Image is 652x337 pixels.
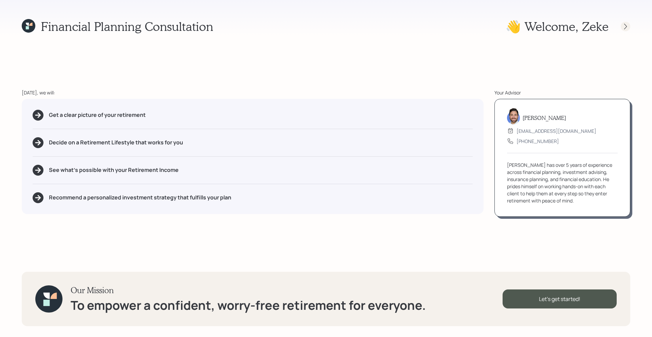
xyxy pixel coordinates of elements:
h5: See what's possible with your Retirement Income [49,167,179,173]
h1: Financial Planning Consultation [41,19,213,34]
h3: Our Mission [71,285,426,295]
div: [PERSON_NAME] has over 5 years of experience across financial planning, investment advising, insu... [507,161,618,204]
h5: Get a clear picture of your retirement [49,112,146,118]
h5: Decide on a Retirement Lifestyle that works for you [49,139,183,146]
div: Let's get started! [503,289,617,308]
h5: Recommend a personalized investment strategy that fulfills your plan [49,194,231,201]
h1: To empower a confident, worry-free retirement for everyone. [71,298,426,313]
div: [EMAIL_ADDRESS][DOMAIN_NAME] [517,127,596,135]
div: [PHONE_NUMBER] [517,138,559,145]
img: michael-russo-headshot.png [507,108,520,124]
h1: 👋 Welcome , Zeke [506,19,609,34]
div: [DATE], we will: [22,89,484,96]
div: Your Advisor [494,89,630,96]
h5: [PERSON_NAME] [523,114,566,121]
